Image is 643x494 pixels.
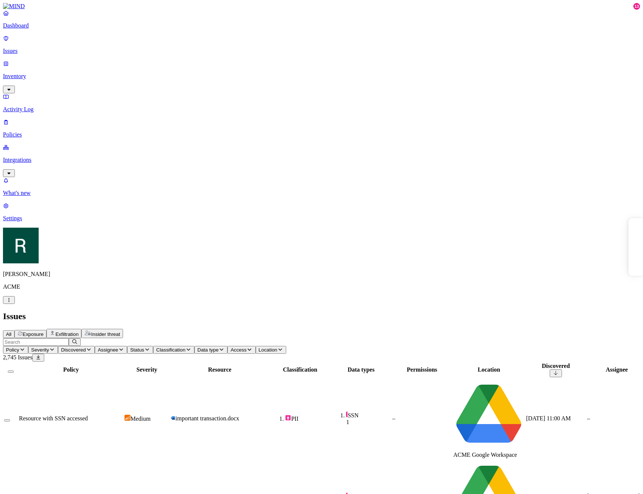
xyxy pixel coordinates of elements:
span: Exposure [23,331,43,337]
span: Assignee [98,347,118,353]
img: pii-line [346,411,348,417]
p: Settings [3,215,640,222]
img: severity-medium [125,415,130,421]
div: Policy [19,366,123,373]
p: Integrations [3,157,640,163]
a: Activity Log [3,93,640,113]
p: Policies [3,131,640,138]
h2: Issues [3,311,640,321]
p: ACME [3,283,640,290]
div: 1 [346,419,391,426]
img: MIND [3,3,25,10]
div: Severity [125,366,169,373]
p: Dashboard [3,22,640,29]
span: Classification [156,347,185,353]
a: MIND [3,3,640,10]
a: Policies [3,119,640,138]
p: Issues [3,48,640,54]
div: Location [453,366,524,373]
div: Classification [270,366,330,373]
div: Data types [331,366,391,373]
span: Location [259,347,277,353]
p: Inventory [3,73,640,80]
span: All [6,331,12,337]
span: Exfiltration [55,331,78,337]
span: Status [130,347,144,353]
p: [PERSON_NAME] [3,271,640,278]
input: Search [3,338,69,346]
span: ACME Google Workspace [453,452,517,458]
img: microsoft-word [171,416,175,420]
span: – [587,415,590,421]
p: What's new [3,190,640,196]
a: Inventory [3,60,640,92]
div: Discovered [526,363,585,369]
div: SSN [346,411,391,419]
span: 2,745 Issues [3,354,32,360]
img: google-drive [453,379,524,450]
div: PII [285,415,330,422]
img: Ron Rabinovich [3,228,39,263]
img: pii [285,415,291,421]
a: Dashboard [3,10,640,29]
div: 13 [633,3,640,10]
a: Issues [3,35,640,54]
div: Permissions [392,366,452,373]
a: Settings [3,202,640,222]
span: important transaction.docx [175,415,239,421]
span: Insider threat [91,331,120,337]
span: Severity [31,347,49,353]
span: Data type [197,347,219,353]
span: Policy [6,347,19,353]
span: Discovered [61,347,86,353]
button: Select all [8,370,14,373]
a: What's new [3,177,640,196]
span: – [392,415,395,421]
div: Resource [171,366,269,373]
span: [DATE] 11:00 AM [526,415,571,421]
span: Medium [130,416,151,422]
p: Activity Log [3,106,640,113]
button: Select row [4,419,10,421]
span: Access [230,347,246,353]
span: Resource with SSN accessed [19,415,88,421]
a: Integrations [3,144,640,176]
